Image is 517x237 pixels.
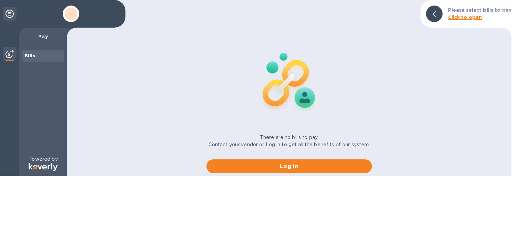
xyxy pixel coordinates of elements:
[25,53,35,58] b: Bills
[206,159,372,173] button: Log in
[209,134,370,148] p: There are no bills to pay. Contact your vendor or Log in to get all the benefits of our system.
[212,162,366,170] span: Log in
[448,14,482,20] b: Click to open
[29,163,58,171] img: Logo
[25,33,61,40] p: Pay
[448,7,511,13] b: Please select bills to pay
[28,156,58,163] p: Powered by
